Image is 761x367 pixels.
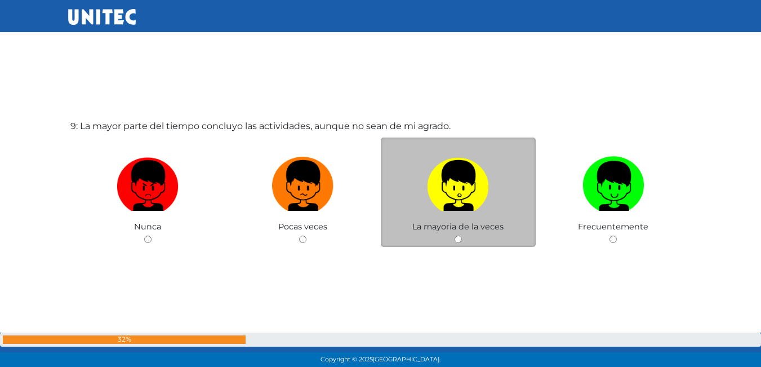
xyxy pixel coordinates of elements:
[117,152,179,211] img: Nunca
[412,222,504,232] span: La mayoria de la veces
[3,335,246,344] div: 32%
[278,222,327,232] span: Pocas veces
[373,356,440,363] span: [GEOGRAPHIC_DATA].
[70,120,451,133] label: 9: La mayor parte del tiempo concluyo las actividades, aunque no sean de mi agrado.
[68,9,136,25] img: UNITEC
[578,222,648,232] span: Frecuentemente
[272,152,334,211] img: Pocas veces
[134,222,161,232] span: Nunca
[427,152,489,211] img: La mayoria de la veces
[582,152,644,211] img: Frecuentemente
